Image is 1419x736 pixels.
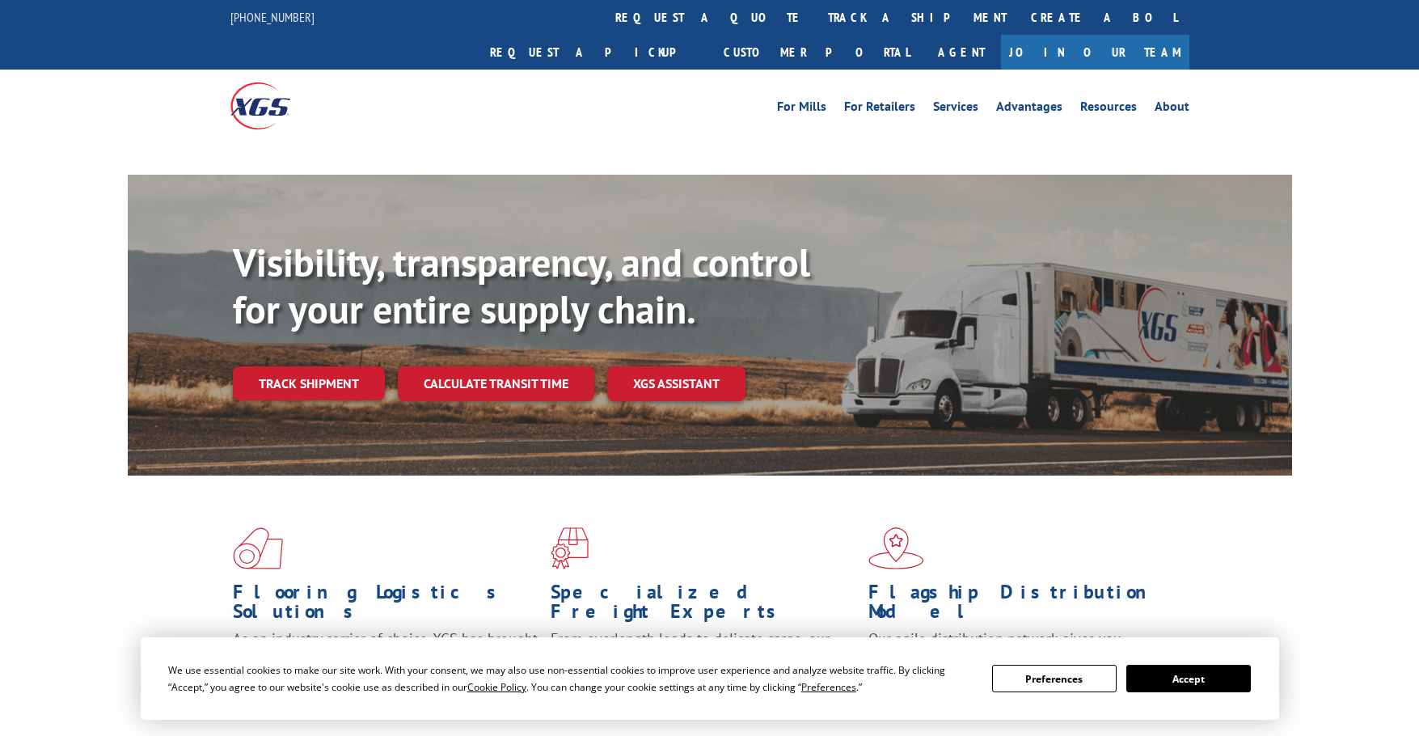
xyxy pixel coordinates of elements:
p: From overlength loads to delicate cargo, our experienced staff knows the best way to move your fr... [551,629,856,701]
h1: Specialized Freight Experts [551,582,856,629]
img: xgs-icon-flagship-distribution-model-red [868,527,924,569]
div: Cookie Consent Prompt [141,637,1279,720]
span: Cookie Policy [467,680,526,694]
a: Calculate transit time [398,366,594,401]
b: Visibility, transparency, and control for your entire supply chain. [233,237,810,334]
img: xgs-icon-focused-on-flooring-red [551,527,589,569]
a: Agent [922,35,1001,70]
h1: Flagship Distribution Model [868,582,1174,629]
button: Accept [1126,665,1251,692]
span: Preferences [801,680,856,694]
a: Customer Portal [712,35,922,70]
a: XGS ASSISTANT [607,366,745,401]
a: For Retailers [844,100,915,118]
a: Learn More > [233,702,434,721]
img: xgs-icon-total-supply-chain-intelligence-red [233,527,283,569]
a: Advantages [996,100,1062,118]
a: For Mills [777,100,826,118]
h1: Flooring Logistics Solutions [233,582,538,629]
a: Services [933,100,978,118]
div: We use essential cookies to make our site work. With your consent, we may also use non-essential ... [168,662,973,696]
span: Our agile distribution network gives you nationwide inventory management on demand. [868,629,1166,667]
a: Learn More > [551,702,752,721]
a: Request a pickup [478,35,712,70]
button: Preferences [992,665,1117,692]
a: [PHONE_NUMBER] [230,9,315,25]
a: Track shipment [233,366,385,400]
a: Resources [1080,100,1137,118]
a: Join Our Team [1001,35,1189,70]
a: About [1155,100,1189,118]
span: As an industry carrier of choice, XGS has brought innovation and dedication to flooring logistics... [233,629,538,687]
